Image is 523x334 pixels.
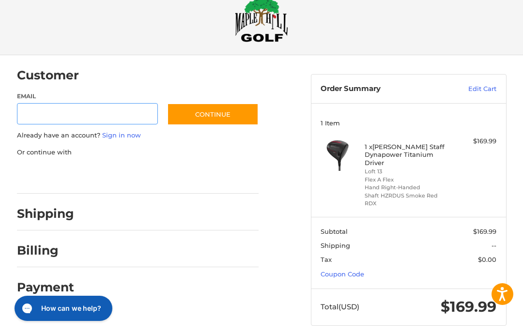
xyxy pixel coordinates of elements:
[17,243,74,258] h2: Billing
[14,167,86,184] iframe: PayPal-paypal
[102,131,141,139] a: Sign in now
[492,242,496,249] span: --
[321,119,496,127] h3: 1 Item
[452,137,496,146] div: $169.99
[478,256,496,263] span: $0.00
[96,167,169,184] iframe: PayPal-paylater
[10,292,115,324] iframe: Gorgias live chat messenger
[321,256,332,263] span: Tax
[365,192,450,208] li: Shaft HZRDUS Smoke Red RDX
[167,103,259,125] button: Continue
[17,280,74,295] h2: Payment
[321,242,350,249] span: Shipping
[321,270,364,278] a: Coupon Code
[440,84,496,94] a: Edit Cart
[473,228,496,235] span: $169.99
[17,206,74,221] h2: Shipping
[365,167,450,176] li: Loft 13
[321,228,348,235] span: Subtotal
[17,92,158,101] label: Email
[17,68,79,83] h2: Customer
[321,84,440,94] h3: Order Summary
[365,183,450,192] li: Hand Right-Handed
[441,298,496,316] span: $169.99
[321,302,359,311] span: Total (USD)
[17,131,259,140] p: Already have an account?
[365,176,450,184] li: Flex A Flex
[17,148,259,157] p: Or continue with
[365,143,450,167] h4: 1 x [PERSON_NAME] Staff Dynapower Titanium Driver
